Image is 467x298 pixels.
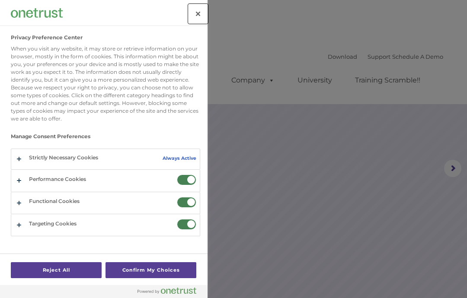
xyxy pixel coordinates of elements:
button: Close [189,4,208,23]
img: Powered by OneTrust Opens in a new Tab [138,287,196,294]
h3: Manage Consent Preferences [11,133,200,144]
h2: Privacy Preference Center [11,35,83,41]
a: Powered by OneTrust Opens in a new Tab [138,287,203,298]
img: Company Logo [11,8,63,17]
button: Confirm My Choices [106,262,196,278]
button: Reject All [11,262,102,278]
div: When you visit any website, it may store or retrieve information on your browser, mostly in the f... [11,45,200,123]
div: Company Logo [11,4,63,22]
